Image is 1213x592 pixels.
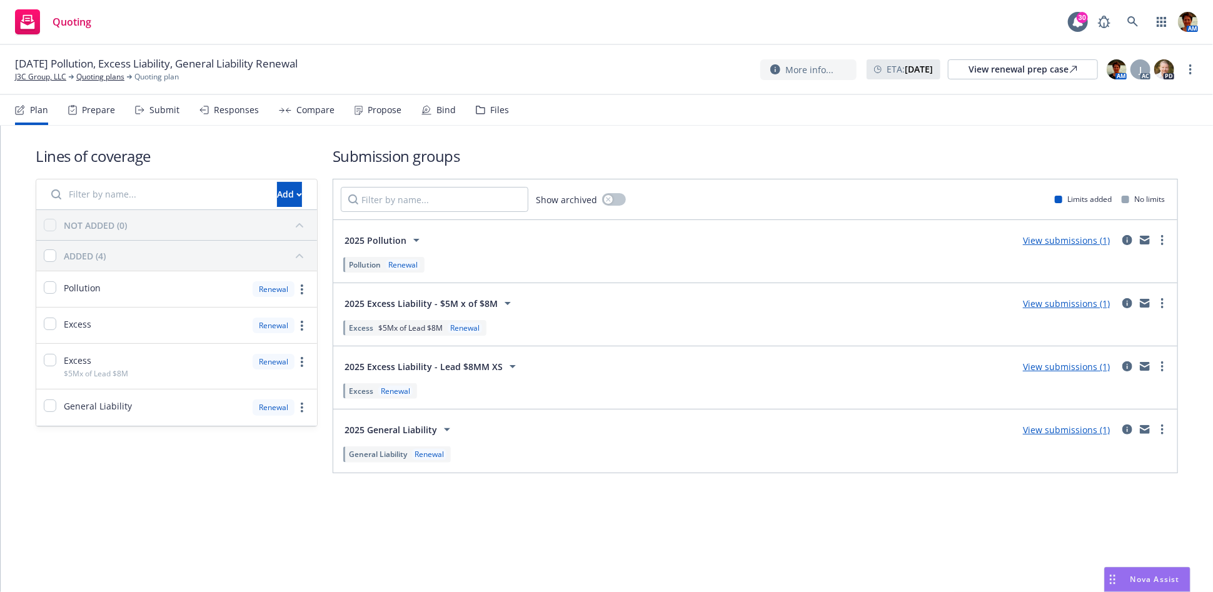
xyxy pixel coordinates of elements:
div: Limits added [1055,194,1112,204]
button: Nova Assist [1104,567,1190,592]
button: More info... [760,59,857,80]
button: ADDED (4) [64,246,310,266]
a: more [1155,359,1170,374]
div: 30 [1077,12,1088,23]
a: more [294,354,310,369]
div: No limits [1122,194,1165,204]
div: View renewal prep case [969,60,1077,79]
a: J3C Group, LLC [15,71,66,83]
a: Search [1120,9,1145,34]
a: more [294,400,310,415]
span: Pollution [349,259,381,270]
a: more [1155,296,1170,311]
button: Add [277,182,302,207]
a: View submissions (1) [1023,298,1110,309]
input: Filter by name... [341,187,528,212]
a: Quoting plans [76,71,124,83]
div: Files [490,105,509,115]
button: 2025 Excess Liability - Lead $8MM XS [341,354,524,379]
span: Nova Assist [1130,574,1180,584]
div: Renewal [412,449,446,459]
a: Switch app [1149,9,1174,34]
div: Renewal [448,323,482,333]
span: Show archived [536,193,597,206]
span: Quoting [53,17,91,27]
span: 2025 Excess Liability - Lead $8MM XS [345,360,503,373]
div: Renewal [378,386,413,396]
strong: [DATE] [905,63,933,75]
a: Report a Bug [1092,9,1117,34]
h1: Submission groups [333,146,1178,166]
a: View submissions (1) [1023,361,1110,373]
div: Compare [296,105,335,115]
div: Drag to move [1105,568,1120,591]
span: 2025 Excess Liability - $5M x of $8M [345,297,498,310]
div: Plan [30,105,48,115]
button: 2025 Pollution [341,228,428,253]
a: circleInformation [1120,296,1135,311]
span: Excess [349,386,373,396]
div: Prepare [82,105,115,115]
a: more [294,318,310,333]
div: Submit [149,105,179,115]
div: Renewal [386,259,420,270]
a: more [294,282,310,297]
img: photo [1107,59,1127,79]
span: Excess [64,354,91,367]
div: ADDED (4) [64,249,106,263]
a: circleInformation [1120,233,1135,248]
a: mail [1137,296,1152,311]
div: Add [277,183,302,206]
div: Propose [368,105,401,115]
span: ETA : [887,63,933,76]
span: Quoting plan [134,71,179,83]
img: photo [1178,12,1198,32]
div: Bind [436,105,456,115]
img: photo [1154,59,1174,79]
a: mail [1137,422,1152,437]
a: more [1155,422,1170,437]
span: 2025 Pollution [345,234,406,247]
a: more [1183,62,1198,77]
span: Pollution [64,281,101,294]
div: NOT ADDED (0) [64,219,127,232]
span: General Liability [349,449,407,459]
a: View submissions (1) [1023,234,1110,246]
span: Excess [64,318,91,331]
a: mail [1137,233,1152,248]
div: Renewal [253,318,294,333]
div: Renewal [253,281,294,297]
a: View renewal prep case [948,59,1098,79]
button: NOT ADDED (0) [64,215,310,235]
span: $5Mx of Lead $8M [64,368,128,379]
span: [DATE] Pollution, Excess Liability, General Liability Renewal [15,56,298,71]
a: mail [1137,359,1152,374]
a: circleInformation [1120,422,1135,437]
span: J [1139,63,1142,76]
span: Excess [349,323,373,333]
button: 2025 Excess Liability - $5M x of $8M [341,291,519,316]
span: More info... [785,63,833,76]
span: General Liability [64,399,132,413]
h1: Lines of coverage [36,146,318,166]
span: $5Mx of Lead $8M [378,323,443,333]
span: 2025 General Liability [345,423,437,436]
div: Renewal [253,354,294,369]
input: Filter by name... [44,182,269,207]
a: circleInformation [1120,359,1135,374]
div: Renewal [253,399,294,415]
button: 2025 General Liability [341,417,458,442]
a: more [1155,233,1170,248]
div: Responses [214,105,259,115]
a: Quoting [10,4,96,39]
a: View submissions (1) [1023,424,1110,436]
